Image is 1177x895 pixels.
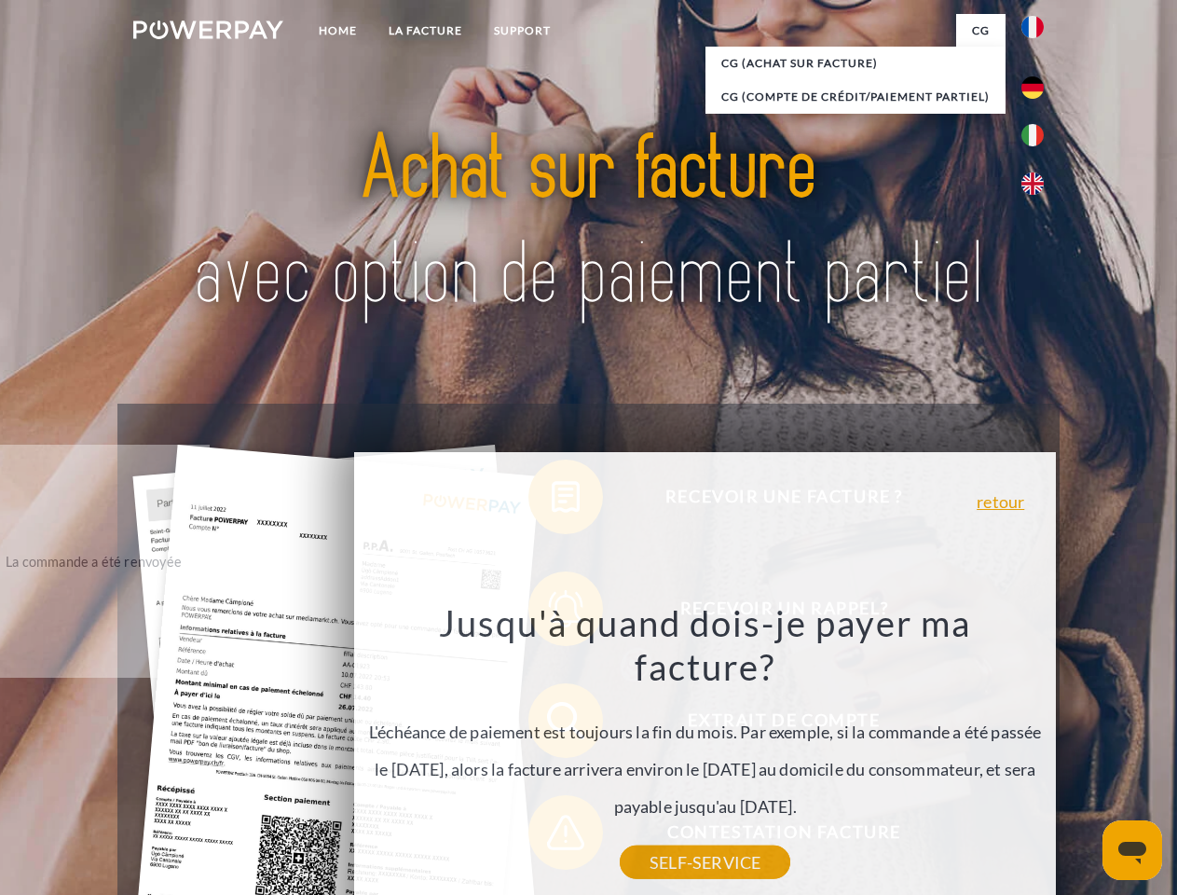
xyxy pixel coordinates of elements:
[956,14,1006,48] a: CG
[1021,16,1044,38] img: fr
[1021,172,1044,195] img: en
[373,14,478,48] a: LA FACTURE
[178,89,999,357] img: title-powerpay_fr.svg
[303,14,373,48] a: Home
[1102,820,1162,880] iframe: Bouton de lancement de la fenêtre de messagerie
[365,600,1046,862] div: L'échéance de paiement est toujours la fin du mois. Par exemple, si la commande a été passée le [...
[478,14,567,48] a: Support
[133,21,283,39] img: logo-powerpay-white.svg
[1021,124,1044,146] img: it
[1021,76,1044,99] img: de
[365,600,1046,690] h3: Jusqu'à quand dois-je payer ma facture?
[705,80,1006,114] a: CG (Compte de crédit/paiement partiel)
[705,47,1006,80] a: CG (achat sur facture)
[620,846,790,879] a: SELF-SERVICE
[977,493,1024,510] a: retour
